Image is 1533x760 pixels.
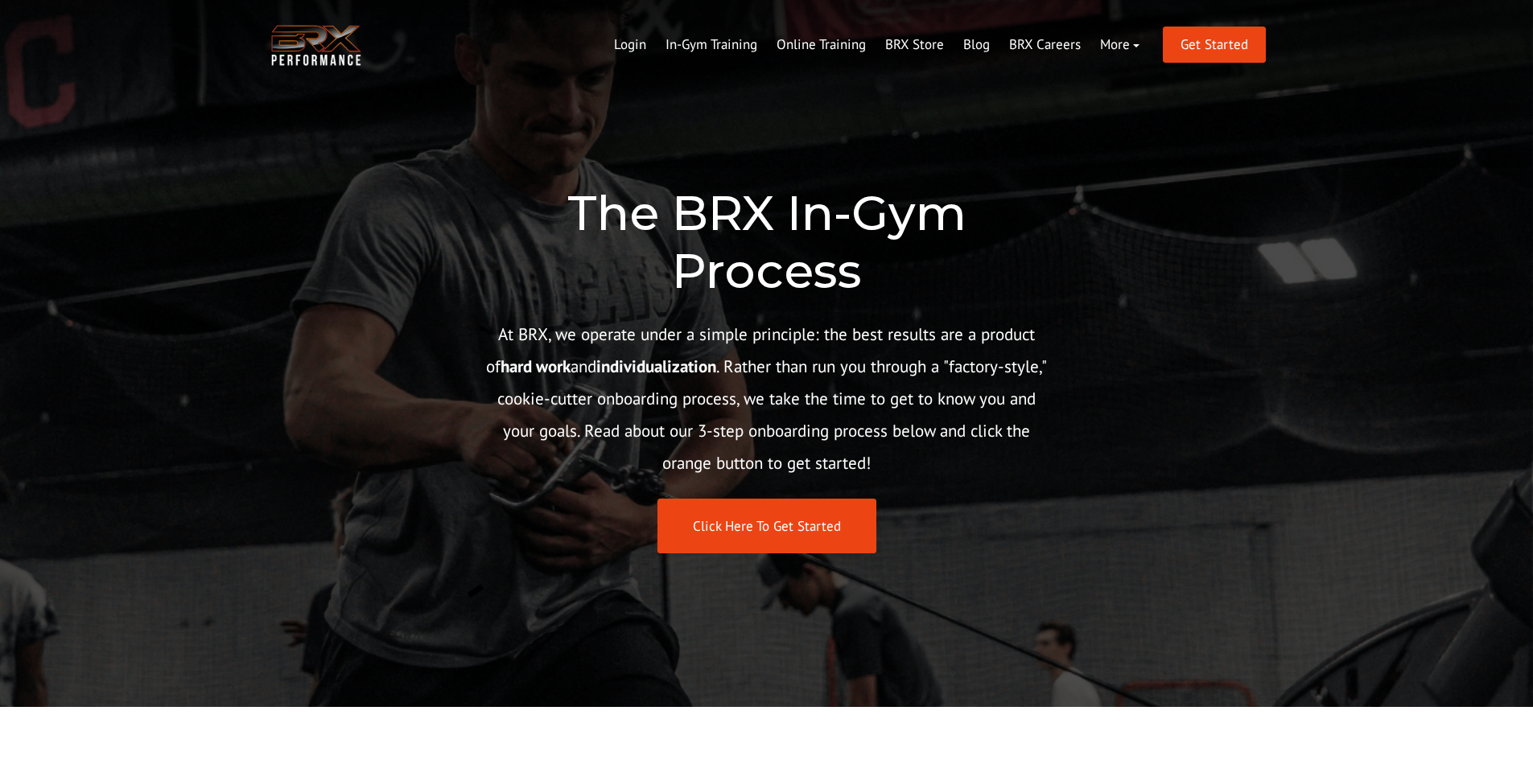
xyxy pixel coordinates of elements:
a: Online Training [767,26,876,64]
span: The BRX In-Gym Process [567,183,966,300]
a: In-Gym Training [656,26,767,64]
strong: individualization [596,355,716,377]
a: Get Started [1163,27,1266,63]
strong: hard work [501,355,571,377]
div: Navigation Menu [604,26,1149,64]
a: Click Here To Get Started [657,499,876,554]
a: BRX Store [876,26,954,64]
a: BRX Careers [999,26,1090,64]
a: Login [604,26,656,64]
a: Blog [954,26,999,64]
a: More [1090,26,1149,64]
img: BRX Transparent Logo-2 [268,21,365,70]
span: At BRX, we operate under a simple principle: the best results are a product of and . Rather than ... [486,323,1047,474]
